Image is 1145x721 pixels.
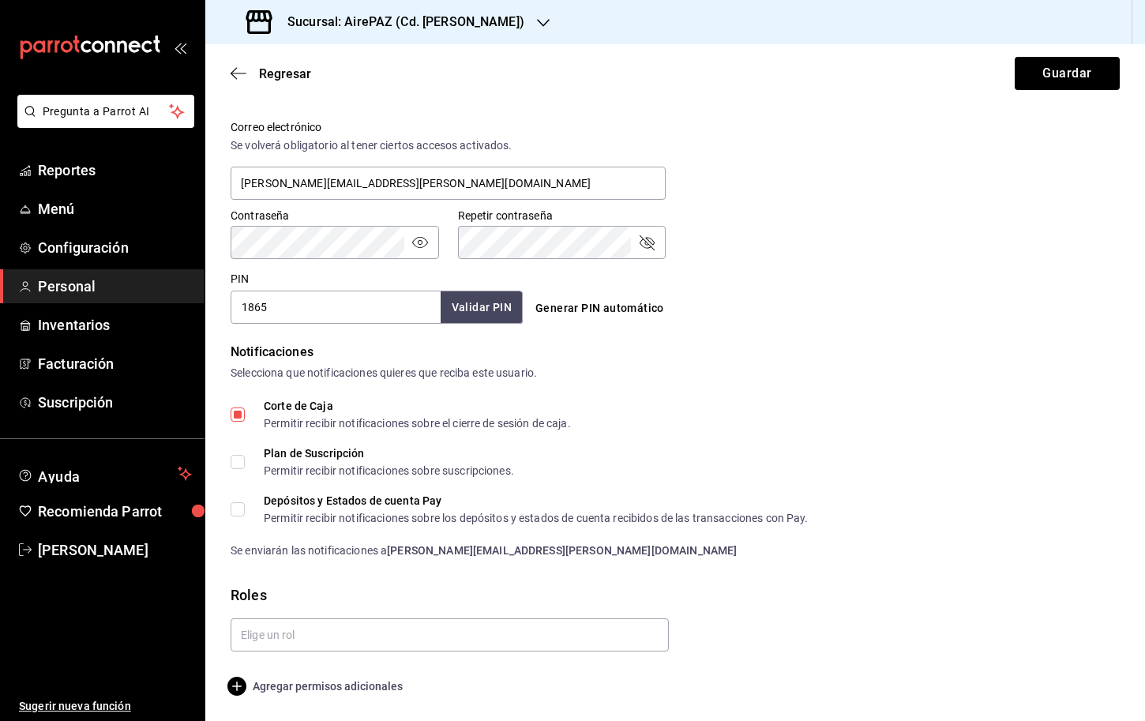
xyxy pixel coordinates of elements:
[38,314,192,336] span: Inventarios
[231,365,1120,381] div: Selecciona que notificaciones quieres que reciba este usuario.
[441,291,523,324] button: Validar PIN
[231,677,403,696] button: Agregar permisos adicionales
[231,543,1120,559] div: Se enviarán las notificaciones a
[411,233,430,252] button: passwordField
[38,501,192,522] span: Recomienda Parrot
[231,291,441,324] input: 3 a 6 dígitos
[637,233,656,252] button: passwordField
[38,237,192,258] span: Configuración
[174,41,186,54] button: open_drawer_menu
[231,273,249,284] label: PIN
[1015,57,1120,90] button: Guardar
[264,448,514,459] div: Plan de Suscripción
[231,618,669,652] input: Elige un rol
[38,392,192,413] span: Suscripción
[19,698,192,715] span: Sugerir nueva función
[17,95,194,128] button: Pregunta a Parrot AI
[264,495,809,506] div: Depósitos y Estados de cuenta Pay
[38,353,192,374] span: Facturación
[231,137,666,154] div: Se volverá obligatorio al tener ciertos accesos activados.
[231,210,439,221] label: Contraseña
[38,276,192,297] span: Personal
[264,513,809,524] div: Permitir recibir notificaciones sobre los depósitos y estados de cuenta recibidos de las transacc...
[231,66,311,81] button: Regresar
[387,544,737,557] strong: [PERSON_NAME][EMAIL_ADDRESS][PERSON_NAME][DOMAIN_NAME]
[231,343,1120,362] div: Notificaciones
[259,66,311,81] span: Regresar
[11,115,194,131] a: Pregunta a Parrot AI
[38,160,192,181] span: Reportes
[38,539,192,561] span: [PERSON_NAME]
[231,584,1120,606] div: Roles
[264,465,514,476] div: Permitir recibir notificaciones sobre suscripciones.
[458,210,666,221] label: Repetir contraseña
[43,103,170,120] span: Pregunta a Parrot AI
[275,13,524,32] h3: Sucursal: AirePAZ (Cd. [PERSON_NAME])
[264,418,571,429] div: Permitir recibir notificaciones sobre el cierre de sesión de caja.
[529,294,670,323] button: Generar PIN automático
[231,122,666,133] label: Correo electrónico
[264,400,571,411] div: Corte de Caja
[38,198,192,220] span: Menú
[38,464,171,483] span: Ayuda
